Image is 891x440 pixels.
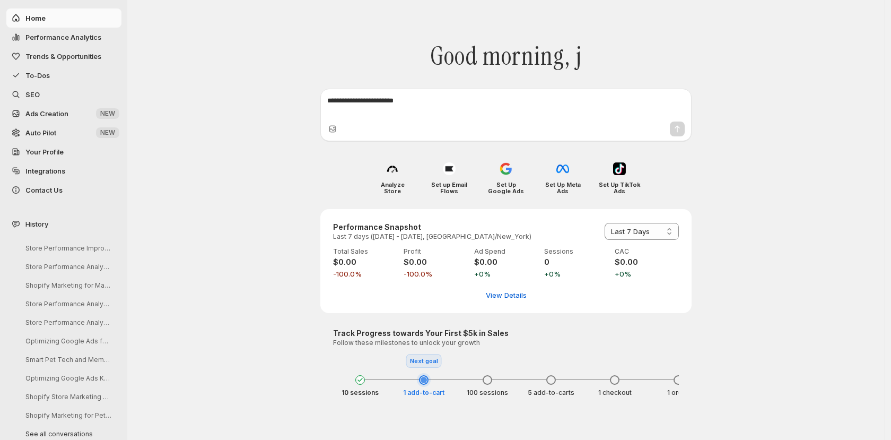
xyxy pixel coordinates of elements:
[544,257,608,268] h4: 0
[6,142,121,161] a: Your Profile
[474,269,538,279] span: +0%
[443,162,456,175] img: Set up Email Flows icon
[333,222,531,232] h3: Performance Snapshot
[6,123,121,142] a: Auto Pilot
[25,148,64,156] span: Your Profile
[6,161,121,180] a: Integrations
[25,90,40,99] span: SEO
[333,257,397,268] h4: $0.00
[17,351,118,368] button: Smart Pet Tech and Meme Tees
[17,370,118,386] button: Optimizing Google Ads Keywords Strategy
[25,33,101,41] span: Performance Analytics
[486,290,527,300] span: View Details
[6,28,121,47] button: Performance Analytics
[6,66,121,85] button: To-Dos
[615,247,679,256] p: CAC
[542,182,584,194] h4: Set Up Meta Ads
[430,41,582,72] span: Good morning, j
[429,182,470,194] h4: Set up Email Flows
[6,47,121,66] button: Trends & Opportunities
[406,354,442,368] div: Next goal
[25,167,65,175] span: Integrations
[25,219,48,229] span: History
[404,269,468,279] span: -100.0%
[333,328,679,339] h3: Track Progress towards Your First $5k in Sales
[17,277,118,294] button: Shopify Marketing for MareFolk Store
[25,14,46,22] span: Home
[479,287,533,304] button: View detailed performance
[6,104,121,123] button: Ads Creation
[599,182,641,194] h4: Set Up TikTok Ads
[372,182,414,194] h4: Analyze Store
[485,182,527,194] h4: Set Up Google Ads
[333,232,531,241] p: Last 7 days ([DATE] - [DATE], [GEOGRAPHIC_DATA]/New_York)
[386,162,399,175] img: Analyze Store icon
[100,109,115,118] span: NEW
[100,128,115,137] span: NEW
[500,162,512,175] img: Set Up Google Ads icon
[17,314,118,331] button: Store Performance Analysis and Recommendations
[17,240,118,256] button: Store Performance Improvement Analysis
[333,339,679,347] p: Follow these milestones to unlock your growth
[327,124,338,134] button: Upload image
[613,162,626,175] img: Set Up TikTok Ads icon
[17,296,118,312] button: Store Performance Analysis and Suggestions
[556,162,569,175] img: Set Up Meta Ads icon
[25,186,63,194] span: Contact Us
[6,85,121,104] a: SEO
[333,247,397,256] p: Total Sales
[25,71,50,80] span: To-Dos
[17,407,118,424] button: Shopify Marketing for Pet Supplies Store
[6,180,121,200] button: Contact Us
[474,257,538,268] h4: $0.00
[474,247,538,256] p: Ad Spend
[6,8,121,28] button: Home
[615,269,679,279] span: +0%
[17,389,118,405] button: Shopify Store Marketing Analysis and Strategy
[333,269,397,279] span: -100.0%
[25,52,101,61] span: Trends & Opportunities
[25,128,56,137] span: Auto Pilot
[404,257,468,268] h4: $0.00
[17,258,118,275] button: Store Performance Analysis and Recommendations
[544,247,608,256] p: Sessions
[25,109,68,118] span: Ads Creation
[615,257,679,268] h4: $0.00
[17,333,118,349] button: Optimizing Google Ads for Better ROI
[404,247,468,256] p: Profit
[544,269,608,279] span: +0%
